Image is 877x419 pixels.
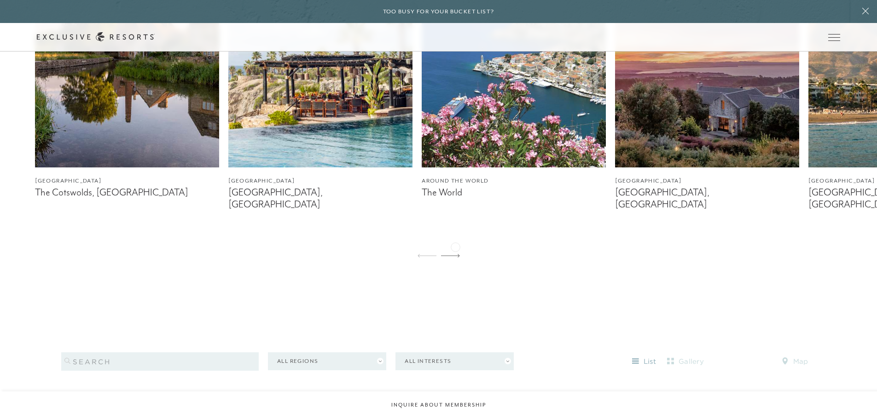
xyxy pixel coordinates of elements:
[615,187,799,210] figcaption: [GEOGRAPHIC_DATA], [GEOGRAPHIC_DATA]
[665,354,706,369] button: gallery
[61,352,259,371] input: search
[774,354,816,369] button: map
[228,187,412,210] figcaption: [GEOGRAPHIC_DATA], [GEOGRAPHIC_DATA]
[35,187,219,198] figcaption: The Cotswolds, [GEOGRAPHIC_DATA]
[383,7,494,16] h6: Too busy for your bucket list?
[623,354,665,369] button: list
[615,177,799,185] figcaption: [GEOGRAPHIC_DATA]
[35,177,219,185] figcaption: [GEOGRAPHIC_DATA]
[422,187,606,198] figcaption: The World
[828,34,840,40] button: Open navigation
[268,352,386,370] button: All Regions
[228,177,412,185] figcaption: [GEOGRAPHIC_DATA]
[395,352,514,370] button: All Interests
[422,177,606,185] figcaption: Around the World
